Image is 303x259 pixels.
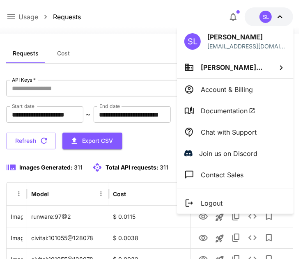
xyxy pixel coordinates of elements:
[207,42,286,50] div: shay@makeyourenglishsing.com
[184,33,201,50] div: SL
[201,198,223,208] p: Logout
[201,63,262,71] span: [PERSON_NAME]...
[201,106,255,116] span: Documentation
[201,170,243,180] p: Contact Sales
[201,85,253,94] p: Account & Billing
[177,56,294,78] button: [PERSON_NAME]...
[201,127,257,137] p: Chat with Support
[207,42,286,50] p: [EMAIL_ADDRESS][DOMAIN_NAME]
[199,149,257,158] p: Join us on Discord
[207,32,286,42] p: [PERSON_NAME]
